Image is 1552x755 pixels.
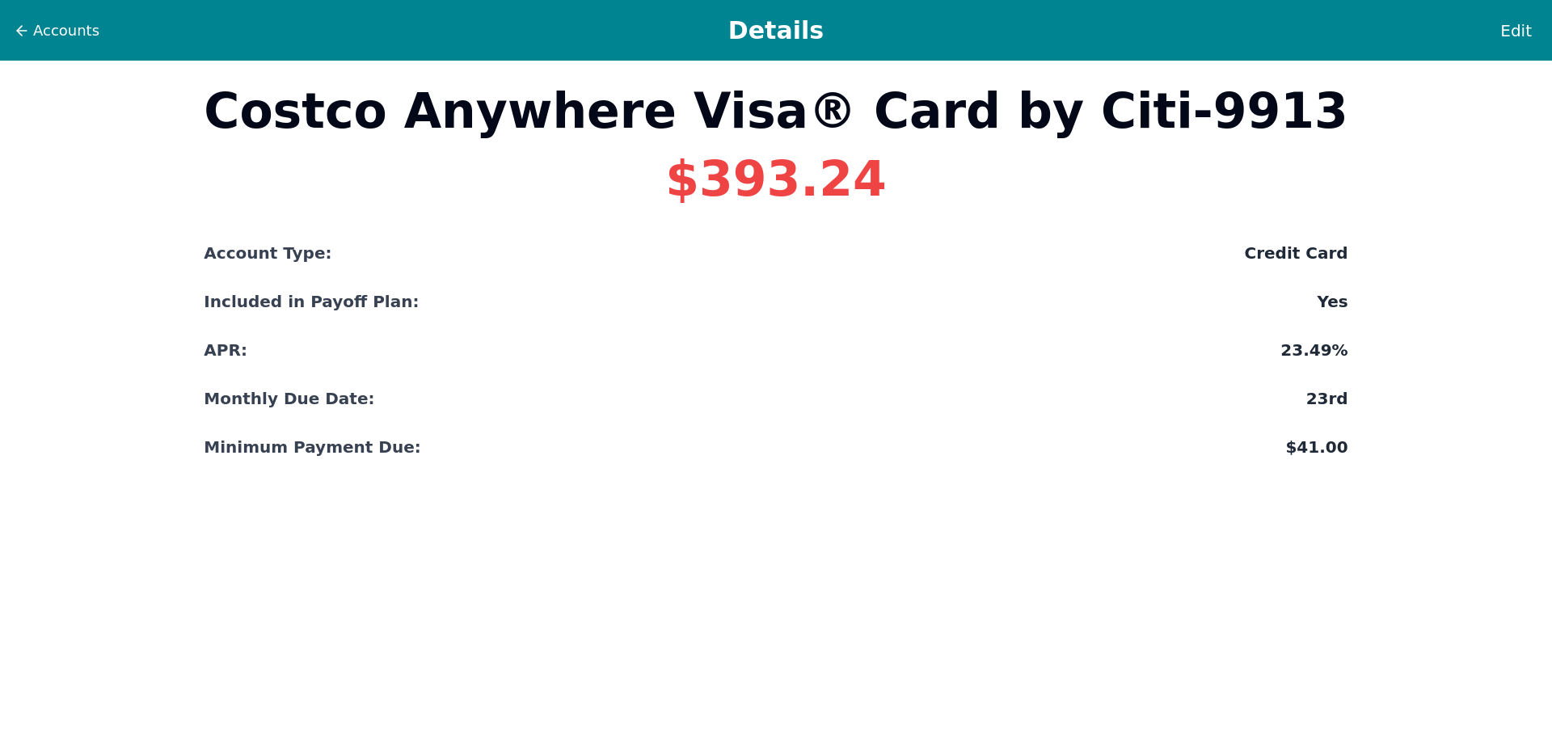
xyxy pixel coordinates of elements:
span: Credit Card [1244,242,1347,264]
span: Monthly Due Date: [204,387,374,410]
span: Edit [1500,19,1532,42]
h2: Costco Anywhere Visa® Card by Citi-9913 [204,86,1347,135]
h1: Details [100,16,1452,45]
span: APR: [204,339,247,361]
button: Accounts [13,19,100,43]
span: Minimum Payment Due: [204,436,420,458]
span: Account Type: [204,242,331,264]
span: Accounts [33,19,99,42]
span: $41.00 [1285,436,1347,458]
button: Edit [1493,12,1539,49]
span: Yes [1318,290,1348,313]
span: 23rd [1306,387,1348,410]
div: $393.24 [665,154,886,203]
span: 23.49% [1280,339,1347,361]
span: Included in Payoff Plan: [204,290,419,313]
